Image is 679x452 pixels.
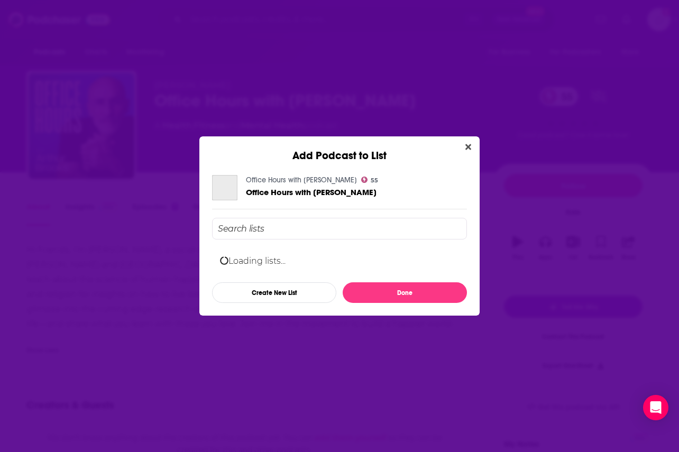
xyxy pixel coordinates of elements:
input: Search lists [212,218,467,239]
button: Done [343,282,467,303]
div: Open Intercom Messenger [643,395,668,420]
a: 55 [361,177,378,183]
button: Create New List [212,282,336,303]
div: Add Podcast To List [212,218,467,303]
a: Office Hours with Arthur Brooks [212,175,237,200]
span: Office Hours with [PERSON_NAME] [246,187,377,197]
div: Loading lists... [212,248,467,274]
span: 55 [371,178,378,183]
a: Office Hours with Arthur Brooks [246,188,377,197]
button: Close [461,141,475,154]
div: Add Podcast to List [199,136,480,162]
a: Office Hours with Arthur Brooks [246,176,357,185]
